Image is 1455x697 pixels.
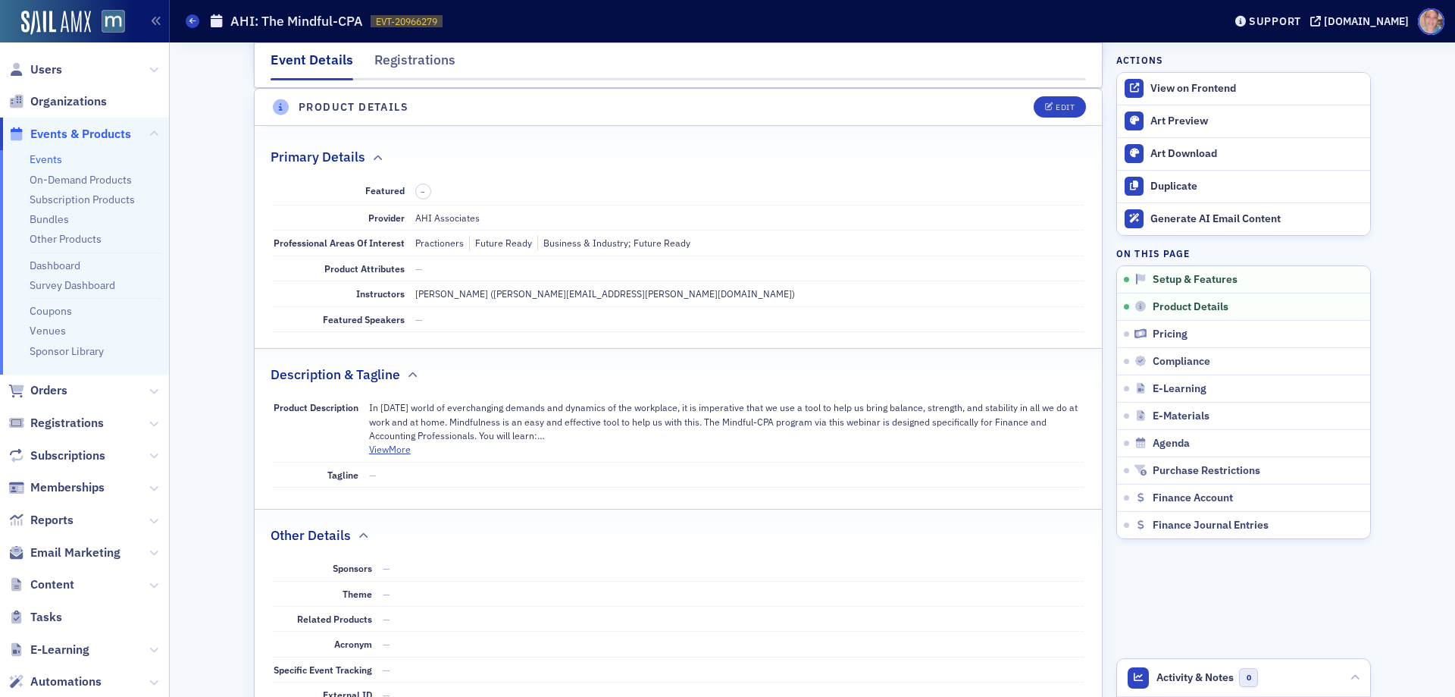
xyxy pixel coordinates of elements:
[365,184,405,196] span: Featured
[1153,464,1260,478] span: Purchase Restrictions
[333,562,372,574] span: Sponsors
[8,61,62,78] a: Users
[1310,16,1414,27] button: [DOMAIN_NAME]
[8,512,74,529] a: Reports
[8,93,107,110] a: Organizations
[30,609,62,626] span: Tasks
[415,236,464,250] div: Practioners
[368,212,405,224] span: Provider
[1153,437,1190,451] span: Agenda
[30,324,66,338] a: Venues
[1239,668,1258,687] span: 0
[1117,73,1370,105] a: View on Frontend
[469,236,532,250] div: Future Ready
[30,576,74,593] span: Content
[356,287,405,300] span: Instructors
[8,415,104,432] a: Registrations
[383,613,390,625] span: —
[274,401,358,413] span: Product Description
[8,576,74,593] a: Content
[271,147,365,167] h2: Primary Details
[102,10,125,33] img: SailAMX
[1150,147,1363,161] div: Art Download
[274,237,405,249] span: Professional Areas Of Interest
[1249,14,1301,28] div: Support
[8,126,131,143] a: Events & Products
[1117,170,1370,203] button: Duplicate
[1117,203,1370,235] button: Generate AI Email Content
[230,12,363,30] h1: AHI: The Mindful-CPA
[1153,328,1187,341] span: Pricing
[30,93,107,110] span: Organizations
[369,442,411,456] button: ViewMore
[1056,103,1075,111] div: Edit
[8,673,102,690] a: Automations
[415,212,480,224] span: AHI Associates
[30,447,105,464] span: Subscriptions
[30,304,72,318] a: Coupons
[1324,14,1409,28] div: [DOMAIN_NAME]
[1117,105,1370,137] a: Art Preview
[8,642,89,658] a: E-Learning
[374,50,455,78] div: Registrations
[30,212,69,226] a: Bundles
[1116,53,1163,67] h4: Actions
[8,479,105,496] a: Memberships
[323,313,405,325] span: Featured Speakers
[327,469,358,481] span: Tagline
[8,609,62,626] a: Tasks
[8,382,67,399] a: Orders
[1153,519,1269,532] span: Finance Journal Entries
[30,278,115,292] a: Survey Dashboard
[30,545,120,561] span: Email Marketing
[1116,246,1371,260] h4: On this page
[271,526,351,545] h2: Other Details
[1153,273,1238,287] span: Setup & Features
[415,262,423,275] span: —
[383,588,390,600] span: —
[30,259,80,272] a: Dashboard
[383,638,390,650] span: —
[21,11,91,35] img: SailAMX
[30,512,74,529] span: Reports
[1117,137,1370,170] a: Art Download
[369,400,1084,442] p: In [DATE] world of everchanging demands and dynamics of the workplace, it is imperative that we u...
[30,173,132,187] a: On-Demand Products
[1153,410,1209,423] span: E-Materials
[343,588,372,600] span: Theme
[30,673,102,690] span: Automations
[1153,382,1206,396] span: E-Learning
[30,61,62,78] span: Users
[8,447,105,464] a: Subscriptions
[1418,8,1444,35] span: Profile
[1153,355,1210,369] span: Compliance
[91,10,125,36] a: View Homepage
[30,152,62,166] a: Events
[383,562,390,574] span: —
[1034,96,1086,118] button: Edit
[30,479,105,496] span: Memberships
[30,193,135,206] a: Subscription Products
[297,613,372,625] span: Related Products
[1150,212,1363,226] div: Generate AI Email Content
[383,664,390,676] span: —
[1153,300,1228,314] span: Product Details
[1153,491,1233,505] span: Finance Account
[271,365,400,385] h2: Description & Tagline
[271,50,353,80] div: Event Details
[274,664,372,676] span: Specific Event Tracking
[415,313,423,325] span: —
[1150,115,1363,128] div: Art Preview
[369,469,377,481] span: —
[334,638,372,650] span: Acronym
[1150,180,1363,193] div: Duplicate
[30,126,131,143] span: Events & Products
[421,187,425,197] span: –
[30,232,102,246] a: Other Products
[1150,82,1363,96] div: View on Frontend
[30,415,104,432] span: Registrations
[299,99,408,115] h4: Product Details
[30,344,104,358] a: Sponsor Library
[30,382,67,399] span: Orders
